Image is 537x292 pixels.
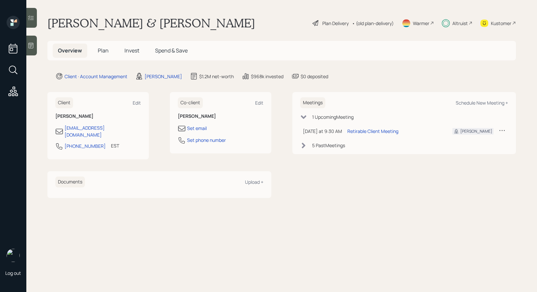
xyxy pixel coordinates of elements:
span: Plan [98,47,109,54]
div: Edit [133,100,141,106]
span: Invest [124,47,139,54]
div: Retirable Client Meeting [347,128,398,135]
div: Altruist [452,20,468,27]
img: treva-nostdahl-headshot.png [7,249,20,262]
div: Upload + [245,179,263,185]
h6: Co-client [178,97,203,108]
div: • (old plan-delivery) [352,20,394,27]
div: [PERSON_NAME] [145,73,182,80]
div: Edit [255,100,263,106]
div: Warmer [413,20,429,27]
div: Plan Delivery [322,20,349,27]
div: $0 deposited [301,73,328,80]
span: Spend & Save [155,47,188,54]
div: Set phone number [187,137,226,144]
div: Log out [5,270,21,276]
h6: Client [55,97,73,108]
h1: [PERSON_NAME] & [PERSON_NAME] [47,16,255,30]
div: 5 Past Meeting s [312,142,345,149]
div: Client · Account Management [65,73,127,80]
h6: [PERSON_NAME] [178,114,263,119]
div: Kustomer [491,20,511,27]
div: EST [111,142,119,149]
div: [DATE] at 9:30 AM [303,128,342,135]
div: $968k invested [251,73,283,80]
div: [PERSON_NAME] [460,128,492,134]
h6: [PERSON_NAME] [55,114,141,119]
div: [PHONE_NUMBER] [65,143,106,149]
div: $1.2M net-worth [199,73,234,80]
span: Overview [58,47,82,54]
h6: Documents [55,177,85,187]
div: [EMAIL_ADDRESS][DOMAIN_NAME] [65,124,141,138]
div: 1 Upcoming Meeting [312,114,354,120]
div: Schedule New Meeting + [456,100,508,106]
h6: Meetings [300,97,325,108]
div: Set email [187,125,207,132]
